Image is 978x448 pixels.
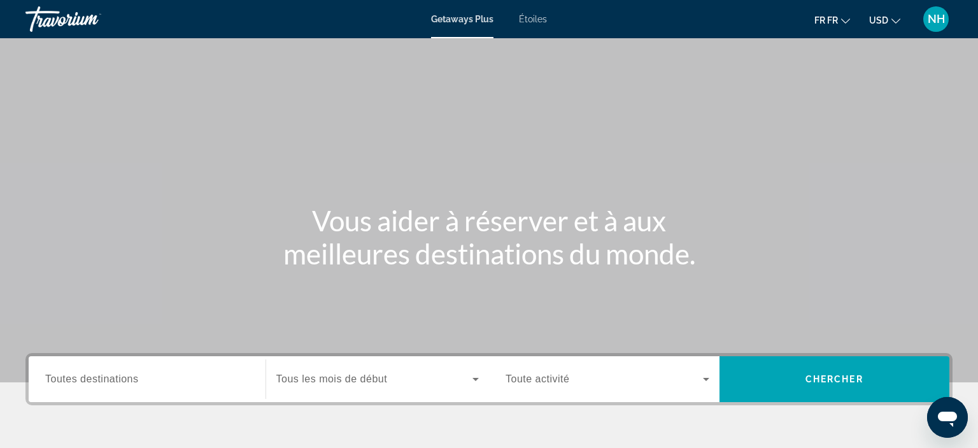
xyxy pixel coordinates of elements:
div: Le widget de recherche [29,356,949,402]
span: Toutes destinations [45,373,138,384]
a: Getaways Plus [431,14,493,24]
button: Changement de monnaie [869,11,900,29]
span: Tous les mois de début [276,373,388,384]
span: Toute activité [506,373,569,384]
button: Menu utilisateur [919,6,953,33]
span: NH [928,13,945,25]
button: Changer de langue [814,11,850,29]
iframe: Bouton de lancement de la fenêtre de messagerie [927,397,968,438]
a: Travorium [25,3,153,36]
h1: Vous aider à réserver et à aux meilleures destinations du monde. [250,204,728,270]
span: fr fr [814,15,838,25]
span: USD [869,15,888,25]
button: Chercher [719,356,950,402]
span: Chercher [805,374,863,384]
a: Étoiles [519,14,547,24]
